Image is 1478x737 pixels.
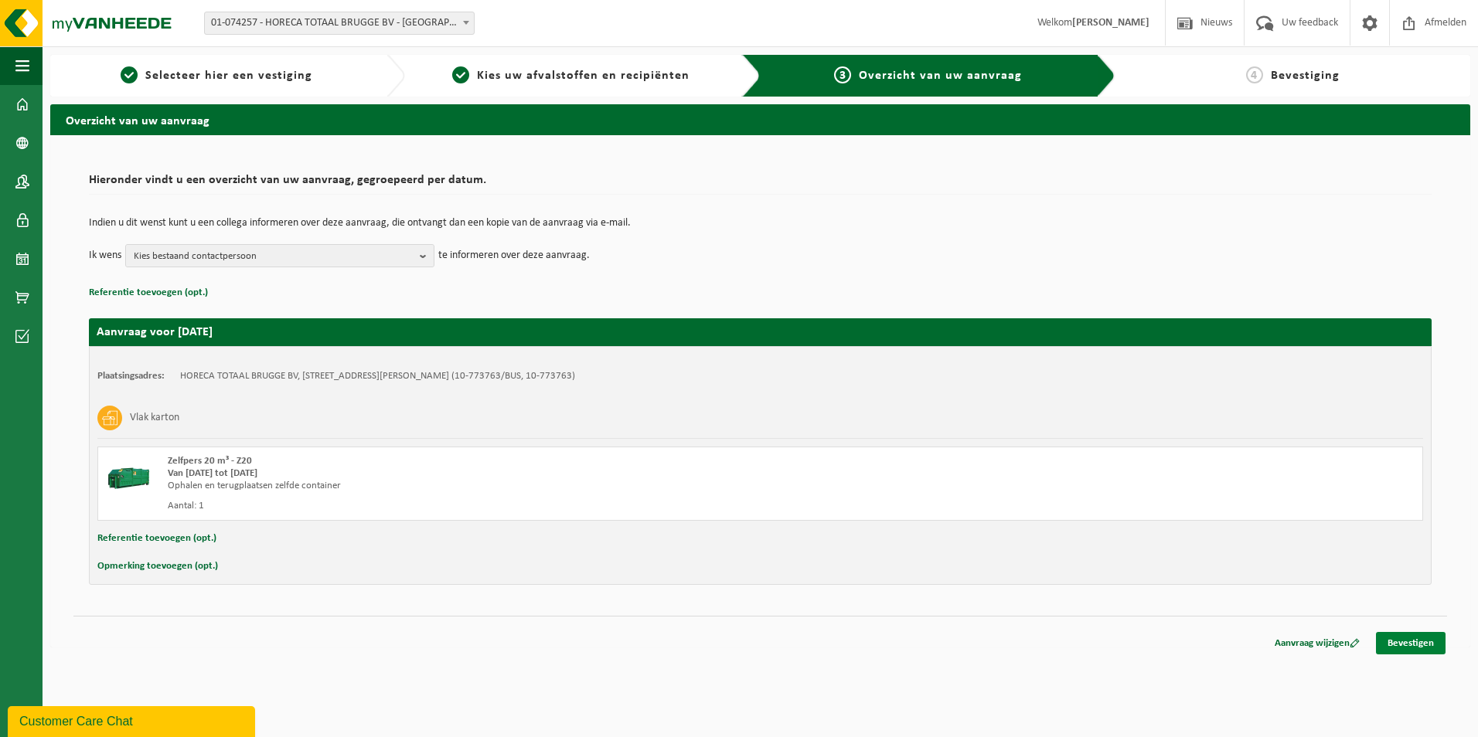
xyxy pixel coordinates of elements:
span: 4 [1246,66,1263,83]
p: te informeren over deze aanvraag. [438,244,590,267]
strong: Plaatsingsadres: [97,371,165,381]
p: Ik wens [89,244,121,267]
span: Kies bestaand contactpersoon [134,245,414,268]
div: Ophalen en terugplaatsen zelfde container [168,480,822,492]
h3: Vlak karton [130,406,179,430]
button: Opmerking toevoegen (opt.) [97,556,218,576]
span: Selecteer hier een vestiging [145,70,312,82]
button: Kies bestaand contactpersoon [125,244,434,267]
h2: Hieronder vindt u een overzicht van uw aanvraag, gegroepeerd per datum. [89,174,1432,195]
p: Indien u dit wenst kunt u een collega informeren over deze aanvraag, die ontvangt dan een kopie v... [89,218,1432,229]
iframe: chat widget [8,703,258,737]
span: 2 [452,66,469,83]
span: 01-074257 - HORECA TOTAAL BRUGGE BV - BRUGGE [205,12,474,34]
span: Bevestiging [1271,70,1340,82]
span: Zelfpers 20 m³ - Z20 [168,456,252,466]
span: Kies uw afvalstoffen en recipiënten [477,70,690,82]
a: 1Selecteer hier een vestiging [58,66,374,85]
button: Referentie toevoegen (opt.) [89,283,208,303]
strong: Van [DATE] tot [DATE] [168,468,257,478]
h2: Overzicht van uw aanvraag [50,104,1470,134]
strong: [PERSON_NAME] [1072,17,1149,29]
span: 1 [121,66,138,83]
div: Aantal: 1 [168,500,822,512]
a: 2Kies uw afvalstoffen en recipiënten [413,66,729,85]
img: HK-XZ-20-GN-00.png [106,455,152,501]
button: Referentie toevoegen (opt.) [97,528,216,549]
strong: Aanvraag voor [DATE] [97,326,213,338]
span: 01-074257 - HORECA TOTAAL BRUGGE BV - BRUGGE [204,12,475,35]
span: 3 [834,66,851,83]
a: Aanvraag wijzigen [1263,632,1371,654]
a: Bevestigen [1376,632,1446,654]
td: HORECA TOTAAL BRUGGE BV, [STREET_ADDRESS][PERSON_NAME] (10-773763/BUS, 10-773763) [180,370,575,382]
span: Overzicht van uw aanvraag [859,70,1022,82]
